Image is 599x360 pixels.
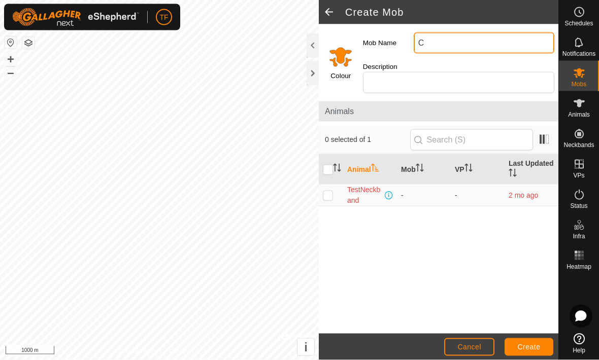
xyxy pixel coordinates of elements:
span: Heatmap [567,264,591,270]
span: Animals [568,112,590,118]
label: Colour [330,71,351,81]
span: Mobs [572,81,586,87]
span: Create [518,343,541,351]
button: Map Layers [22,37,35,49]
p-sorticon: Activate to sort [509,170,517,178]
label: Mob Name [363,32,414,54]
span: Animals [325,105,552,118]
p-sorticon: Activate to sort [371,165,379,173]
button: + [5,53,17,65]
div: - [401,190,447,201]
button: – [5,66,17,79]
p-sorticon: Activate to sort [464,165,473,173]
img: Gallagher Logo [12,8,139,26]
a: Contact Us [170,347,199,356]
span: Status [570,203,587,209]
span: Neckbands [563,142,594,148]
button: Cancel [444,338,494,356]
span: 0 selected of 1 [325,134,410,145]
th: Mob [397,154,451,185]
p-sorticon: Activate to sort [416,165,424,173]
span: TF [159,12,168,23]
span: VPs [573,172,584,178]
button: Create [505,338,553,356]
button: i [297,339,314,355]
th: Last Updated [505,154,558,185]
span: Infra [573,233,585,239]
input: Search (S) [410,129,533,151]
h2: Create Mob [345,6,558,18]
span: Notifications [562,51,595,57]
span: TestNeckband [347,185,383,206]
button: Reset Map [5,37,17,49]
span: 12 Jun 2025 at 6:12 pm [509,191,538,199]
a: Help [559,329,599,357]
a: Privacy Policy [119,347,157,356]
span: i [304,340,308,354]
label: Description [363,62,414,72]
app-display-virtual-paddock-transition: - [455,191,457,199]
span: Cancel [457,343,481,351]
th: Animal [343,154,397,185]
span: Help [573,347,585,353]
th: VP [451,154,505,185]
p-sorticon: Activate to sort [333,165,341,173]
span: Schedules [564,20,593,26]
